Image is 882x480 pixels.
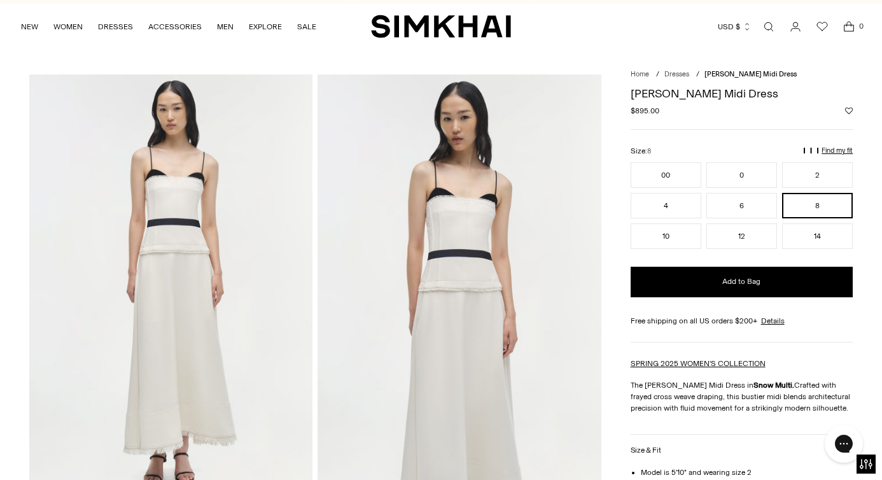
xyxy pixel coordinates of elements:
span: 8 [647,147,651,155]
button: USD $ [718,13,752,41]
button: 6 [706,193,777,218]
label: Size: [631,145,651,157]
button: 10 [631,223,701,249]
a: SIMKHAI [371,14,511,39]
div: / [696,69,699,80]
span: Add to Bag [722,276,760,287]
strong: Snow Multi. [753,381,794,390]
a: Details [761,315,785,327]
a: Go to the account page [783,14,808,39]
button: 00 [631,162,701,188]
iframe: Sign Up via Text for Offers [10,432,128,470]
nav: breadcrumbs [631,69,853,80]
button: 8 [782,193,853,218]
button: 4 [631,193,701,218]
a: ACCESSORIES [148,13,202,41]
h3: Size & Fit [631,446,661,455]
button: 2 [782,162,853,188]
button: 0 [706,162,777,188]
a: SALE [297,13,316,41]
p: The [PERSON_NAME] Midi Dress in Crafted with frayed cross weave draping, this bustier midi blends... [631,379,853,414]
span: 0 [855,20,867,32]
button: Size & Fit [631,435,853,467]
div: Free shipping on all US orders $200+ [631,315,853,327]
button: Add to Bag [631,267,853,297]
button: 14 [782,223,853,249]
li: Model is 5'10" and wearing size 2 [641,467,853,478]
a: Open search modal [756,14,781,39]
button: 12 [706,223,777,249]
a: Dresses [664,70,689,78]
a: Open cart modal [836,14,862,39]
div: / [656,69,659,80]
a: DRESSES [98,13,133,41]
a: NEW [21,13,38,41]
span: [PERSON_NAME] Midi Dress [704,70,797,78]
a: SPRING 2025 WOMEN'S COLLECTION [631,359,766,368]
span: $895.00 [631,105,659,116]
a: MEN [217,13,234,41]
a: Wishlist [809,14,835,39]
button: Add to Wishlist [845,107,853,115]
h1: [PERSON_NAME] Midi Dress [631,88,853,99]
a: EXPLORE [249,13,282,41]
a: Home [631,70,649,78]
a: WOMEN [53,13,83,41]
iframe: Gorgias live chat messenger [818,420,869,467]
